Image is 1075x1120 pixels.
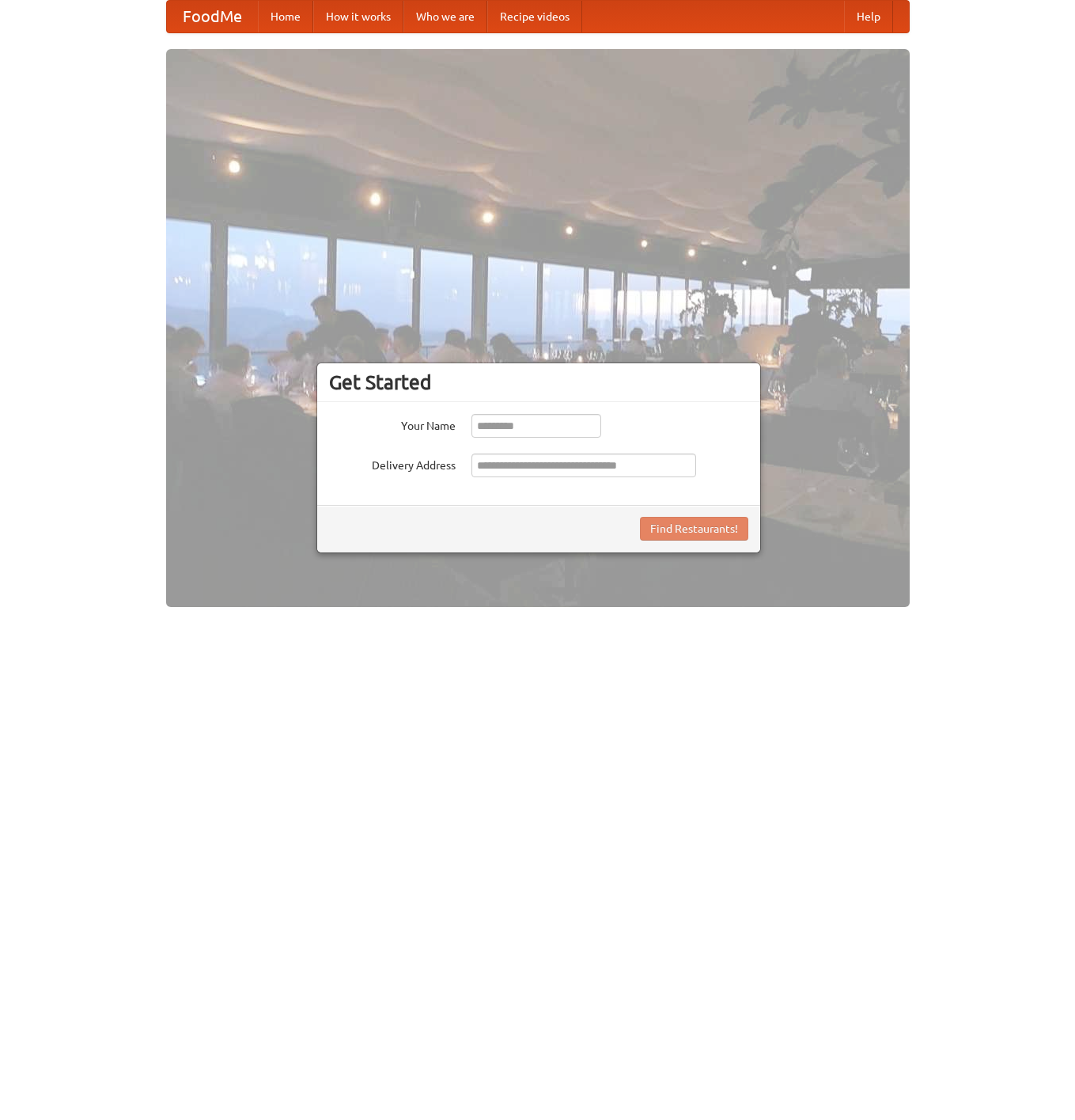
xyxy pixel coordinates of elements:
[844,1,893,32] a: Help
[640,517,748,541] button: Find Restaurants!
[329,414,456,434] label: Your Name
[403,1,487,32] a: Who we are
[487,1,582,32] a: Recipe videos
[329,370,748,394] h3: Get Started
[258,1,313,32] a: Home
[329,454,456,473] label: Delivery Address
[167,1,258,32] a: FoodMe
[313,1,403,32] a: How it works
